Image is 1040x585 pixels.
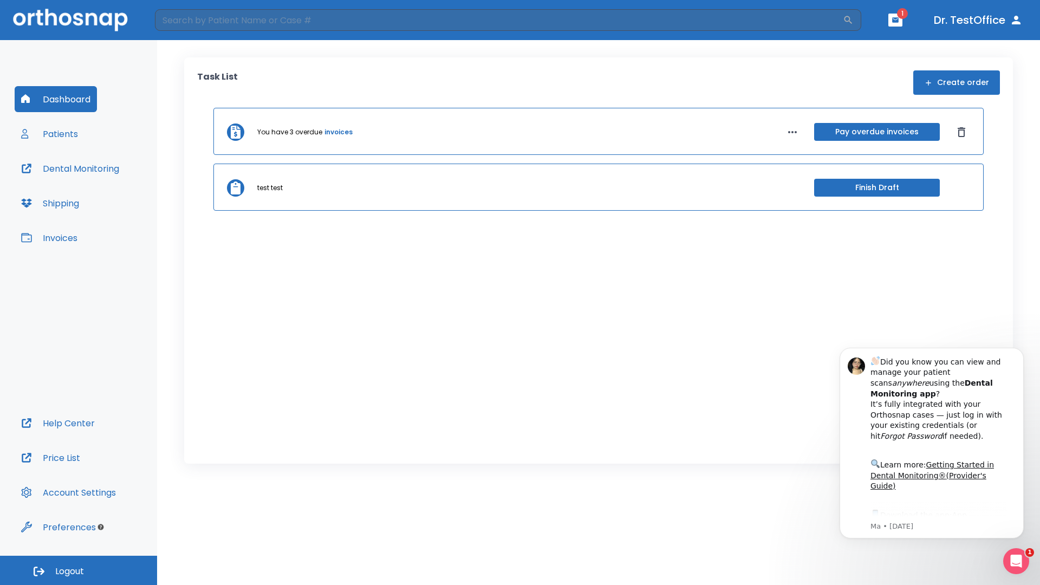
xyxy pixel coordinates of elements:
[929,10,1027,30] button: Dr. TestOffice
[47,179,144,199] a: App Store
[15,190,86,216] button: Shipping
[257,127,322,137] p: You have 3 overdue
[257,183,283,193] p: test test
[15,155,126,181] button: Dental Monitoring
[184,23,192,32] button: Dismiss notification
[913,70,1000,95] button: Create order
[823,331,1040,556] iframe: Intercom notifications message
[15,479,122,505] button: Account Settings
[953,123,970,141] button: Dismiss
[15,445,87,471] button: Price List
[96,522,106,532] div: Tooltip anchor
[197,70,238,95] p: Task List
[47,190,184,200] p: Message from Ma, sent 3w ago
[15,86,97,112] button: Dashboard
[155,9,843,31] input: Search by Patient Name or Case #
[1003,548,1029,574] iframe: Intercom live chat
[897,8,908,19] span: 1
[15,225,84,251] button: Invoices
[47,177,184,232] div: Download the app: | ​ Let us know if you need help getting started!
[15,121,84,147] button: Patients
[15,514,102,540] button: Preferences
[13,9,128,31] img: Orthosnap
[15,410,101,436] button: Help Center
[814,123,940,141] button: Pay overdue invoices
[324,127,353,137] a: invoices
[814,179,940,197] button: Finish Draft
[55,565,84,577] span: Logout
[1025,548,1034,557] span: 1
